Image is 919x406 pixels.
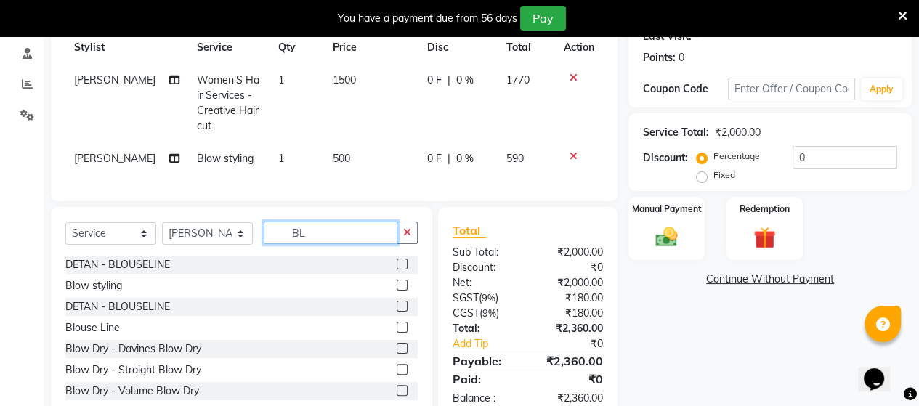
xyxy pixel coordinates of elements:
img: _cash.svg [649,224,684,250]
span: 590 [506,152,523,165]
div: - [695,29,699,44]
div: ₹2,360.00 [527,352,614,370]
div: DETAN - BLOUSELINE [65,299,170,314]
span: Women'S Hair Services - Creative Haircut [197,73,259,132]
div: Sub Total: [442,245,528,260]
span: | [448,73,450,88]
th: Action [555,31,603,64]
div: Points: [643,50,676,65]
a: Add Tip [442,336,542,352]
div: ₹180.00 [527,306,614,321]
span: 1500 [333,73,356,86]
label: Redemption [740,203,790,216]
span: 1 [278,73,284,86]
div: Last Visit: [643,29,692,44]
div: ₹2,000.00 [715,125,761,140]
label: Fixed [713,169,735,182]
div: Discount: [643,150,688,166]
div: Total: [442,321,528,336]
th: Qty [270,31,324,64]
img: _gift.svg [747,224,782,251]
div: Blow Dry - Straight Blow Dry [65,362,201,378]
span: 9% [482,307,496,319]
div: DETAN - BLOUSELINE [65,257,170,272]
div: ₹2,000.00 [527,275,614,291]
span: [PERSON_NAME] [74,73,155,86]
th: Total [497,31,555,64]
div: ₹2,360.00 [527,391,614,406]
span: 0 F [427,151,442,166]
span: Blow styling [197,152,254,165]
span: 0 % [456,73,474,88]
span: Total [453,223,486,238]
th: Price [324,31,418,64]
div: Blow styling [65,278,122,293]
div: Coupon Code [643,81,728,97]
div: Service Total: [643,125,709,140]
input: Enter Offer / Coupon Code [728,78,855,100]
span: 500 [333,152,350,165]
div: ₹0 [542,336,614,352]
iframe: chat widget [858,348,904,391]
span: | [448,151,450,166]
span: 9% [482,292,495,304]
div: You have a payment due from 56 days [338,11,517,26]
div: Net: [442,275,528,291]
div: 0 [679,50,684,65]
div: ₹2,000.00 [527,245,614,260]
div: Discount: [442,260,528,275]
button: Pay [520,6,566,31]
span: 0 F [427,73,442,88]
div: Blow Dry - Davines Blow Dry [65,341,201,357]
div: ( ) [442,306,528,321]
div: Blouse Line [65,320,120,336]
span: SGST [453,291,479,304]
div: Blow Dry - Volume Blow Dry [65,383,199,399]
span: CGST [453,306,479,320]
span: 0 % [456,151,474,166]
div: ₹0 [527,370,614,388]
input: Search or Scan [264,222,397,244]
button: Apply [861,78,902,100]
div: Balance : [442,391,528,406]
div: ₹0 [527,260,614,275]
label: Manual Payment [632,203,702,216]
th: Service [188,31,270,64]
div: Payable: [442,352,528,370]
div: ₹2,360.00 [527,321,614,336]
div: ₹180.00 [527,291,614,306]
div: ( ) [442,291,528,306]
div: Paid: [442,370,528,388]
span: 1 [278,152,284,165]
th: Stylist [65,31,188,64]
a: Continue Without Payment [631,272,909,287]
span: [PERSON_NAME] [74,152,155,165]
span: 1770 [506,73,529,86]
label: Percentage [713,150,760,163]
th: Disc [418,31,497,64]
